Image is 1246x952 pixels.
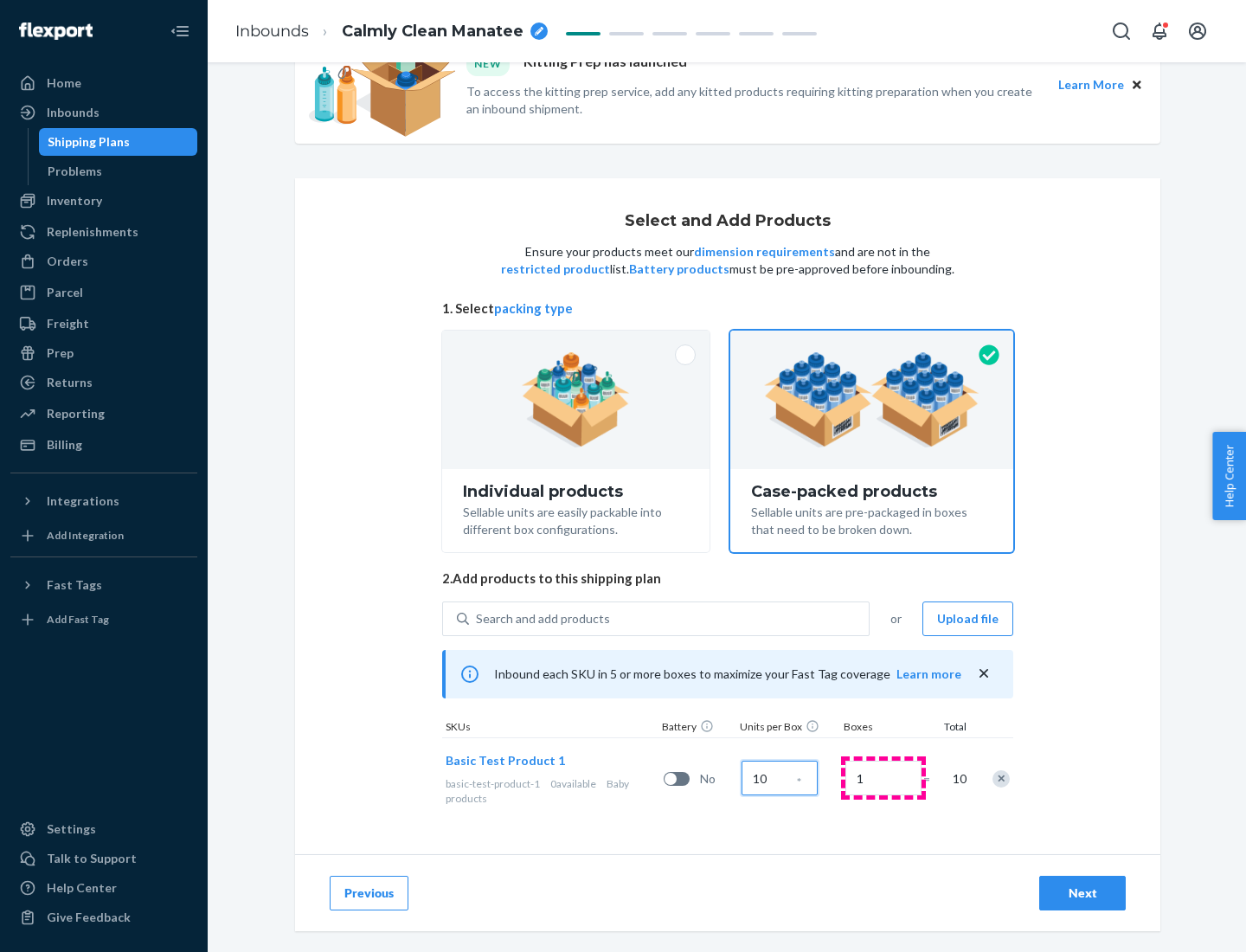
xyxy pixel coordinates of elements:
div: Reporting [47,405,105,422]
button: Learn More [1058,75,1124,94]
img: case-pack.59cecea509d18c883b923b81aeac6d0b.png [764,352,979,447]
a: Returns [10,369,197,396]
span: Calmly Clean Manatee [342,21,523,43]
div: Remove Item [992,770,1010,788]
img: individual-pack.facf35554cb0f1810c75b2bd6df2d64e.png [522,352,630,447]
button: Help Center [1212,432,1246,520]
div: Units per Box [736,719,840,737]
a: Parcel [10,279,197,306]
h1: Select and Add Products [625,213,831,230]
div: Help Center [47,879,117,897]
a: Add Integration [10,522,197,550]
div: Parcel [47,284,83,301]
button: Next [1039,876,1126,910]
a: Talk to Support [10,845,197,872]
button: Close Navigation [163,14,197,48]
span: 0 available [550,777,596,790]
div: Shipping Plans [48,133,130,151]
a: Home [10,69,197,97]
span: No [700,770,735,788]
div: Replenishments [47,223,138,241]
div: Freight [47,315,89,332]
a: Problems [39,158,198,185]
button: packing type [494,299,573,318]
div: Boxes [840,719,927,737]
p: Ensure your products meet our and are not in the list. must be pre-approved before inbounding. [499,243,956,278]
div: Home [47,74,81,92]
div: Add Integration [47,528,124,543]
p: Kitting Prep has launched [523,52,687,75]
div: NEW [466,52,510,75]
button: Basic Test Product 1 [446,752,565,769]
span: 2. Add products to this shipping plan [442,569,1013,588]
button: Open account menu [1180,14,1215,48]
div: Integrations [47,492,119,510]
span: = [923,770,941,788]
div: Case-packed products [751,483,992,500]
ol: breadcrumbs [222,6,562,57]
div: Returns [47,374,93,391]
div: Settings [47,820,96,838]
div: Orders [47,253,88,270]
div: Inventory [47,192,102,209]
a: Freight [10,310,197,338]
div: Billing [47,436,82,453]
a: Shipping Plans [39,128,198,156]
div: Prep [47,344,74,362]
a: Add Fast Tag [10,606,197,634]
div: Add Fast Tag [47,612,109,627]
div: Talk to Support [47,850,137,867]
button: Fast Tags [10,571,197,599]
div: Fast Tags [47,576,102,594]
p: To access the kitting prep service, add any kitted products requiring kitting preparation when yo... [466,83,1043,118]
div: SKUs [442,719,658,737]
a: Orders [10,248,197,275]
input: Number of boxes [845,761,922,795]
button: Open Search Box [1104,14,1139,48]
div: Inbound each SKU in 5 or more boxes to maximize your Fast Tag coverage [442,650,1013,698]
span: Basic Test Product 1 [446,753,565,768]
a: Reporting [10,400,197,428]
div: Battery [658,719,736,737]
button: dimension requirements [694,243,835,261]
div: Next [1054,884,1111,902]
span: 10 [949,770,967,788]
button: Open notifications [1142,14,1177,48]
span: basic-test-product-1 [446,777,540,790]
div: Sellable units are pre-packaged in boxes that need to be broken down. [751,500,992,538]
div: Search and add products [476,610,610,627]
a: Inventory [10,187,197,215]
span: or [890,610,902,627]
button: Integrations [10,487,197,515]
button: Learn more [896,666,961,683]
a: Prep [10,339,197,367]
a: Settings [10,815,197,843]
button: restricted product [501,261,610,278]
a: Inbounds [10,99,197,126]
input: Case Quantity [742,761,818,795]
button: Give Feedback [10,904,197,931]
a: Replenishments [10,218,197,246]
img: Flexport logo [19,23,93,40]
a: Inbounds [235,22,309,41]
div: Baby products [446,776,657,806]
button: close [975,665,992,683]
div: Sellable units are easily packable into different box configurations. [463,500,689,538]
a: Help Center [10,874,197,902]
span: 1. Select [442,299,1013,318]
button: Previous [330,876,408,910]
button: Upload file [922,601,1013,636]
a: Billing [10,431,197,459]
div: Inbounds [47,104,100,121]
div: Total [927,719,970,737]
div: Individual products [463,483,689,500]
button: Close [1127,75,1146,94]
button: Battery products [629,261,729,278]
div: Give Feedback [47,909,131,926]
div: Problems [48,163,102,180]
